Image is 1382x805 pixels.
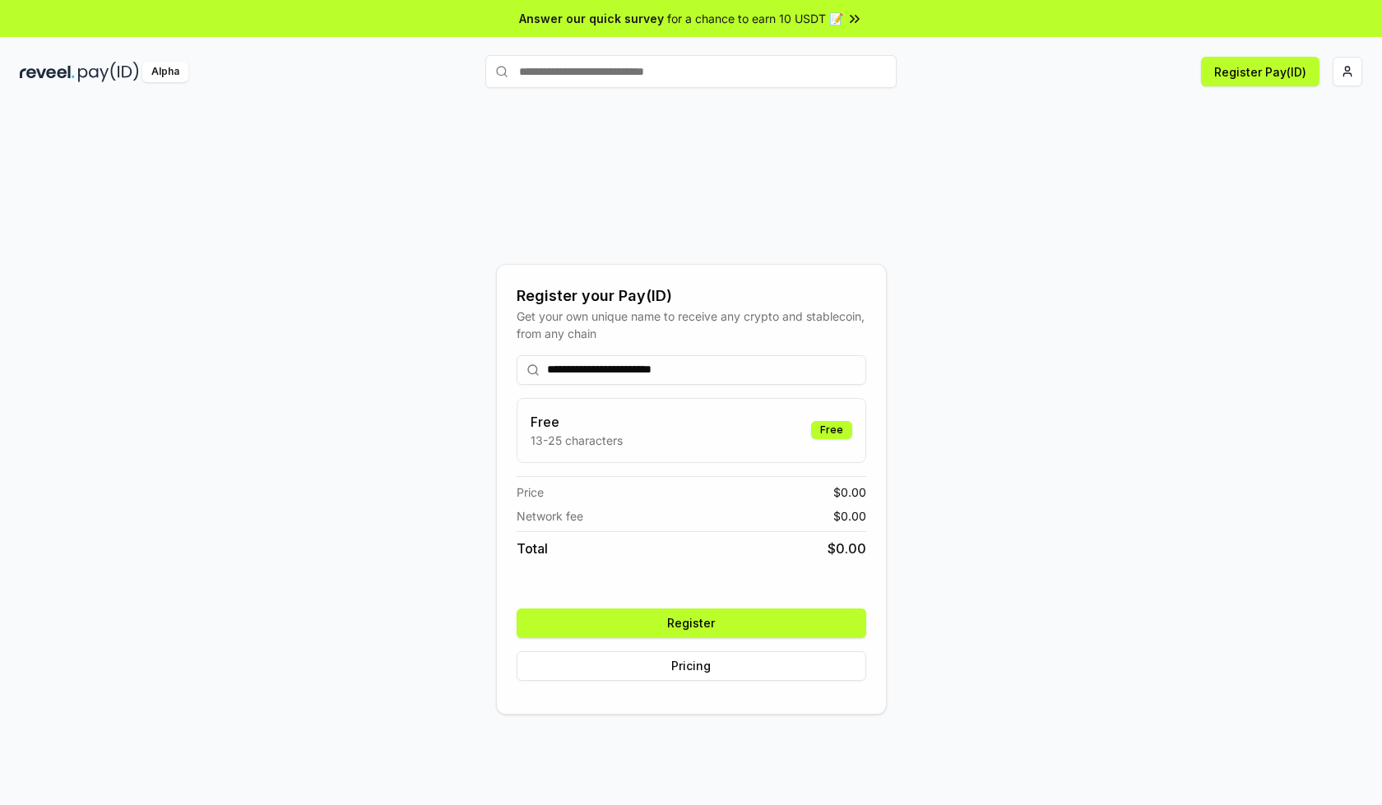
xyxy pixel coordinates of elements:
img: reveel_dark [20,62,75,82]
span: Total [517,539,548,558]
span: for a chance to earn 10 USDT 📝 [667,10,843,27]
button: Register Pay(ID) [1201,57,1319,86]
p: 13-25 characters [531,432,623,449]
span: Price [517,483,544,501]
img: pay_id [78,62,139,82]
div: Register your Pay(ID) [517,285,866,308]
button: Pricing [517,651,866,681]
div: Free [811,421,852,439]
span: $ 0.00 [828,539,866,558]
span: $ 0.00 [833,483,866,501]
span: Answer our quick survey [519,10,664,27]
button: Register [517,608,866,638]
div: Alpha [142,62,188,82]
h3: Free [531,412,623,432]
div: Get your own unique name to receive any crypto and stablecoin, from any chain [517,308,866,342]
span: $ 0.00 [833,507,866,525]
span: Network fee [517,507,583,525]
